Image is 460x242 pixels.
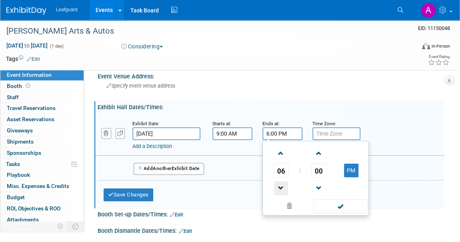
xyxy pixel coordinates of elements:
[98,208,444,219] div: Booth Set-up Dates/Times:
[0,103,84,114] a: Travel Reservations
[274,163,289,178] span: Pick Hour
[98,70,444,80] div: Event Venue Address:
[179,228,192,234] a: Edit
[298,163,302,178] td: :
[0,114,84,125] a: Asset Reservations
[274,143,289,163] a: Increment Hour
[49,44,64,49] span: (1 day)
[7,194,25,200] span: Budget
[7,72,52,78] span: Event Information
[104,188,153,201] button: Save Changes
[274,178,289,198] a: Decrement Hour
[6,42,48,49] span: [DATE] [DATE]
[54,221,68,232] td: Personalize Event Tab Strip
[428,55,450,59] div: Event Rating
[170,212,183,218] a: Edit
[421,3,436,18] img: Arlene Duncan
[56,7,78,12] span: Leafguard
[132,127,200,140] input: Date
[0,192,84,203] a: Budget
[418,25,450,31] span: Event ID: 11150048
[106,83,175,89] span: Specify event venue address
[7,105,56,111] span: Travel Reservations
[0,170,84,180] a: Playbook
[98,101,444,111] div: Exhibit Hall Dates/Times:
[7,127,33,134] span: Giveaways
[262,121,280,126] small: Ends at:
[27,56,40,62] a: Edit
[422,43,430,49] img: Format-Inperson.png
[311,163,326,178] span: Pick Minute
[7,116,54,122] span: Asset Reservations
[134,163,204,175] button: AddAnotherExhibit Date
[6,7,46,15] img: ExhibitDay
[381,42,450,54] div: Event Format
[7,83,32,89] span: Booth
[212,121,231,126] small: Starts at:
[153,166,172,171] span: Another
[344,164,358,177] button: PM
[0,92,84,103] a: Staff
[311,143,326,163] a: Increment Minute
[4,24,406,38] div: [PERSON_NAME] Arts & Autos
[7,216,39,223] span: Attachments
[24,83,32,89] span: Booth not reserved yet
[0,159,84,170] a: Tasks
[312,121,336,126] small: Time Zone:
[264,201,314,212] a: Clear selection
[0,214,84,225] a: Attachments
[7,205,60,212] span: ROI, Objectives & ROO
[7,183,69,189] span: Misc. Expenses & Credits
[23,42,31,49] span: to
[6,55,40,63] td: Tags
[262,127,302,140] input: End Time
[212,127,252,140] input: Start Time
[6,161,20,167] span: Tasks
[7,150,41,156] span: Sponsorships
[0,203,84,214] a: ROI, Objectives & ROO
[68,221,84,232] td: Toggle Event Tabs
[7,172,30,178] span: Playbook
[0,181,84,192] a: Misc. Expenses & Credits
[0,70,84,80] a: Event Information
[312,127,360,140] input: Time Zone
[7,94,19,100] span: Staff
[313,201,368,212] a: Done
[0,125,84,136] a: Giveaways
[311,178,326,198] a: Decrement Minute
[98,225,444,235] div: Booth Dismantle Dates/Times:
[132,143,172,149] a: Add a Description
[132,121,159,126] small: Exhibit Date:
[118,42,166,50] button: Considering
[0,81,84,92] a: Booth
[0,148,84,158] a: Sponsorships
[0,136,84,147] a: Shipments
[431,43,450,49] div: In-Person
[7,138,34,145] span: Shipments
